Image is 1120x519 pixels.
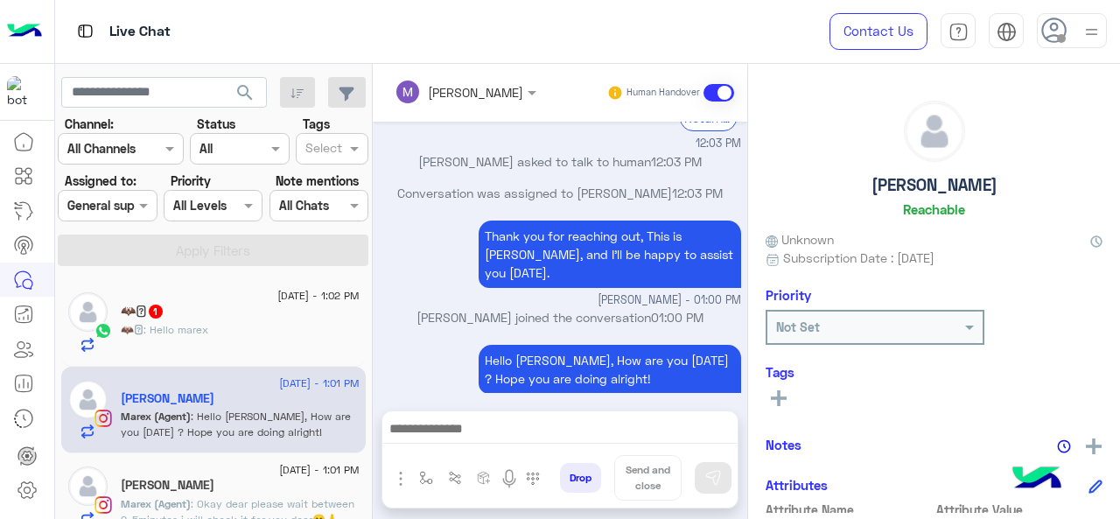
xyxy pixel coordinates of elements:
[948,22,969,42] img: tab
[279,375,359,391] span: [DATE] - 1:01 PM
[380,308,741,326] p: [PERSON_NAME] joined the conversation
[121,391,214,406] h5: Mai Elhusseiny
[412,464,441,493] button: select flow
[672,186,723,200] span: 12:03 PM
[171,172,211,190] label: Priority
[766,364,1102,380] h6: Tags
[380,184,741,202] p: Conversation was assigned to [PERSON_NAME]
[143,323,208,336] span: Hello marex
[479,221,741,288] p: 31/8/2025, 1:00 PM
[68,292,108,332] img: defaultAdmin.png
[766,477,828,493] h6: Attributes
[197,115,235,133] label: Status
[121,410,191,423] span: Marex (Agent)
[94,410,112,427] img: Instagram
[68,380,108,419] img: defaultAdmin.png
[68,466,108,506] img: defaultAdmin.png
[109,20,171,44] p: Live Chat
[560,463,601,493] button: Drop
[276,172,359,190] label: Note mentions
[224,77,267,115] button: search
[651,154,702,169] span: 12:03 PM
[479,345,741,394] p: 31/8/2025, 1:01 PM
[121,410,351,438] span: Hello Mai, How are you today ? Hope you are doing alright!
[58,235,368,266] button: Apply Filters
[598,292,741,309] span: [PERSON_NAME] - 01:00 PM
[499,468,520,489] img: send voice note
[94,496,112,514] img: Instagram
[526,472,540,486] img: make a call
[997,22,1017,42] img: tab
[121,304,164,319] h5: 🦇𓋹
[74,20,96,42] img: tab
[121,478,214,493] h5: Habiba Walid
[1086,438,1102,454] img: add
[303,138,342,161] div: Select
[696,136,741,152] span: 12:03 PM
[871,175,997,195] h5: [PERSON_NAME]
[651,310,703,325] span: 01:00 PM
[65,115,114,133] label: Channel:
[419,471,433,485] img: select flow
[7,76,38,108] img: 317874714732967
[766,437,801,452] h6: Notes
[441,464,470,493] button: Trigger scenario
[936,501,1103,519] span: Attribute Value
[390,468,411,489] img: send attachment
[704,469,722,487] img: send message
[1081,21,1102,43] img: profile
[94,322,112,340] img: WhatsApp
[1057,439,1071,453] img: notes
[470,464,499,493] button: create order
[7,13,42,50] img: Logo
[303,115,330,133] label: Tags
[234,82,255,103] span: search
[149,305,163,319] span: 1
[448,471,462,485] img: Trigger scenario
[121,323,143,336] span: 🦇𓋹
[279,462,359,478] span: [DATE] - 1:01 PM
[766,287,811,303] h6: Priority
[1006,449,1067,510] img: hulul-logo.png
[903,201,965,217] h6: Reachable
[477,471,491,485] img: create order
[905,102,964,161] img: defaultAdmin.png
[380,152,741,171] p: [PERSON_NAME] asked to talk to human
[829,13,927,50] a: Contact Us
[626,86,700,100] small: Human Handover
[277,288,359,304] span: [DATE] - 1:02 PM
[766,501,933,519] span: Attribute Name
[65,172,136,190] label: Assigned to:
[121,497,191,510] span: Marex (Agent)
[783,249,934,267] span: Subscription Date : [DATE]
[766,230,834,249] span: Unknown
[614,455,682,501] button: Send and close
[941,13,976,50] a: tab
